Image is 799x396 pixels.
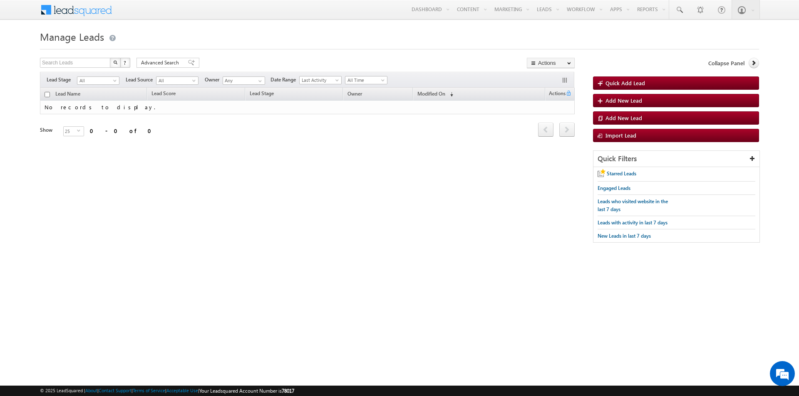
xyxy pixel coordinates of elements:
[85,388,97,393] a: About
[51,89,84,100] a: Lead Name
[345,76,387,84] a: All Time
[156,76,199,85] a: All
[250,90,274,96] span: Lead Stage
[45,92,50,97] input: Check all records
[246,89,278,100] a: Lead Stage
[90,126,156,135] div: 0 - 0 of 0
[120,58,130,68] button: ?
[205,76,223,84] span: Owner
[254,77,264,85] a: Show All Items
[141,59,181,66] span: Advanced Search
[559,123,575,137] span: next
[605,79,645,86] span: Quick Add Lead
[605,132,636,139] span: Import Lead
[166,388,198,393] a: Acceptable Use
[270,76,299,84] span: Date Range
[99,388,132,393] a: Contact Support
[199,388,294,394] span: Your Leadsquared Account Number is
[546,89,566,100] span: Actions
[598,198,668,212] span: Leads who visited website in the last 7 days
[151,90,176,96] span: Lead Score
[77,77,117,84] span: All
[77,129,84,133] span: select
[347,91,362,97] span: Owner
[605,97,642,104] span: Add New Lead
[598,233,651,239] span: New Leads in last 7 days
[40,126,57,134] div: Show
[113,60,117,64] img: Search
[417,91,445,97] span: Modified On
[124,59,127,66] span: ?
[538,123,553,137] a: prev
[133,388,165,393] a: Terms of Service
[413,89,457,100] a: Modified On (sorted descending)
[223,76,265,85] input: Type to Search
[708,59,744,67] span: Collapse Panel
[538,123,553,137] span: prev
[40,101,575,114] td: No records to display.
[300,76,339,84] span: Last Activity
[77,76,119,85] a: All
[527,58,575,68] button: Actions
[40,30,104,43] span: Manage Leads
[607,170,636,177] span: Starred Leads
[40,387,294,395] span: © 2025 LeadSquared | | | | |
[605,114,642,121] span: Add New Lead
[598,185,630,191] span: Engaged Leads
[598,219,667,226] span: Leads with activity in last 7 days
[345,76,385,84] span: All Time
[559,123,575,137] a: next
[47,76,77,84] span: Lead Stage
[299,76,342,84] a: Last Activity
[147,89,180,100] a: Lead Score
[447,91,453,98] span: (sorted descending)
[593,151,759,167] div: Quick Filters
[64,127,77,136] span: 25
[126,76,156,84] span: Lead Source
[156,77,196,84] span: All
[282,388,294,394] span: 78017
